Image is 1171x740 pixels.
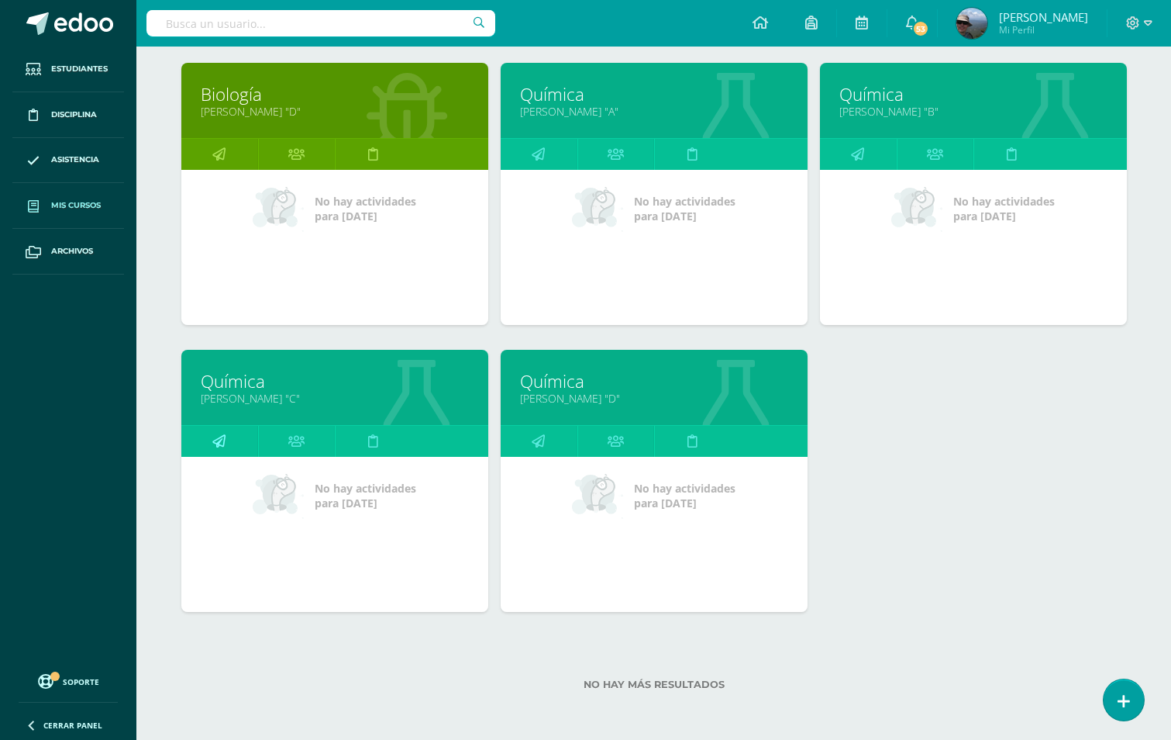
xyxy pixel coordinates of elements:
[253,185,304,232] img: no_activities_small.png
[146,10,495,36] input: Busca un usuario...
[12,47,124,92] a: Estudiantes
[839,104,1107,119] a: [PERSON_NAME] "B"
[19,670,118,691] a: Soporte
[201,369,469,393] a: Química
[51,199,101,212] span: Mis cursos
[315,481,416,510] span: No hay actividades para [DATE]
[572,185,623,232] img: no_activities_small.png
[520,104,788,119] a: [PERSON_NAME] "A"
[953,194,1055,223] span: No hay actividades para [DATE]
[12,138,124,184] a: Asistencia
[51,154,99,166] span: Asistencia
[43,720,102,731] span: Cerrar panel
[912,20,929,37] span: 53
[63,676,99,687] span: Soporte
[999,9,1088,25] span: [PERSON_NAME]
[999,23,1088,36] span: Mi Perfil
[253,472,304,519] img: no_activities_small.png
[520,391,788,406] a: [PERSON_NAME] "D"
[839,82,1107,106] a: Química
[181,679,1127,690] label: No hay más resultados
[634,481,735,510] span: No hay actividades para [DATE]
[891,185,942,232] img: no_activities_small.png
[634,194,735,223] span: No hay actividades para [DATE]
[572,472,623,519] img: no_activities_small.png
[201,104,469,119] a: [PERSON_NAME] "D"
[520,82,788,106] a: Química
[520,369,788,393] a: Química
[12,229,124,275] a: Archivos
[12,92,124,138] a: Disciplina
[315,194,416,223] span: No hay actividades para [DATE]
[956,8,987,39] img: e57d4945eb58c8e9487f3e3570aa7150.png
[51,245,93,258] span: Archivos
[201,391,469,406] a: [PERSON_NAME] "C"
[51,63,108,75] span: Estudiantes
[201,82,469,106] a: Biología
[51,109,97,121] span: Disciplina
[12,183,124,229] a: Mis cursos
